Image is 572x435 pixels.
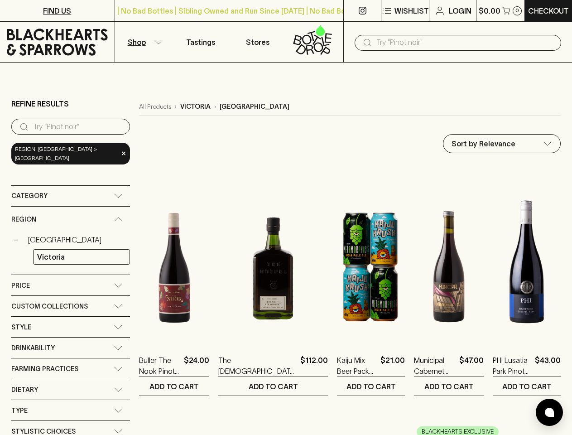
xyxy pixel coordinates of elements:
[493,377,561,396] button: ADD TO CART
[337,377,405,396] button: ADD TO CART
[545,408,554,417] img: bubble-icon
[346,381,396,392] p: ADD TO CART
[11,214,36,225] span: Region
[24,232,130,247] a: [GEOGRAPHIC_DATA]
[424,381,474,392] p: ADD TO CART
[139,102,171,111] a: All Products
[535,355,561,377] p: $43.00
[11,338,130,358] div: Drinkability
[218,355,297,377] a: The [DEMOGRAPHIC_DATA] Straight Rye Whiskey
[11,358,130,379] div: Farming Practices
[11,207,130,232] div: Region
[459,355,484,377] p: $47.00
[414,355,456,377] a: Municipal Cabernet Franc 2021
[11,98,69,109] p: Refine Results
[139,377,209,396] button: ADD TO CART
[139,183,209,341] img: Buller The Nook Pinot Noir 2021
[33,120,123,134] input: Try “Pinot noir”
[300,355,328,377] p: $112.00
[11,405,28,416] span: Type
[502,381,552,392] p: ADD TO CART
[449,5,471,16] p: Login
[184,355,209,377] p: $24.00
[493,355,531,377] a: PHI Lusatia Park Pinot Noir 2023
[175,102,177,111] p: ›
[220,102,289,111] p: [GEOGRAPHIC_DATA]
[414,183,484,341] img: Municipal Cabernet Franc 2021
[172,22,229,62] a: Tastings
[11,384,38,396] span: Dietary
[115,22,172,62] button: Shop
[149,381,199,392] p: ADD TO CART
[11,363,78,375] span: Farming Practices
[394,5,429,16] p: Wishlist
[493,183,561,341] img: PHI Lusatia Park Pinot Noir 2023
[186,37,215,48] p: Tastings
[337,355,377,377] a: Kaiju Mix Beer Pack 4pk
[11,275,130,295] div: Price
[11,400,130,420] div: Type
[11,280,30,291] span: Price
[452,138,515,149] p: Sort by Relevance
[337,183,405,341] img: Kaiju Mix Beer Pack 4pk
[11,379,130,400] div: Dietary
[33,249,130,265] a: Victoria
[11,343,55,354] span: Drinkability
[218,183,328,341] img: The Gospel Straight Rye Whiskey
[43,5,71,16] p: FIND US
[11,296,130,316] div: Custom Collections
[11,322,31,333] span: Style
[128,37,146,48] p: Shop
[414,377,484,396] button: ADD TO CART
[376,35,554,50] input: Try "Pinot noir"
[11,235,20,244] button: −
[229,22,286,62] a: Stores
[11,190,48,202] span: Category
[380,355,405,377] p: $21.00
[528,5,569,16] p: Checkout
[218,377,328,396] button: ADD TO CART
[214,102,216,111] p: ›
[180,102,211,111] p: victoria
[15,145,118,163] span: region: [GEOGRAPHIC_DATA] > [GEOGRAPHIC_DATA]
[11,317,130,337] div: Style
[249,381,298,392] p: ADD TO CART
[139,355,180,377] a: Buller The Nook Pinot Noir 2021
[479,5,500,16] p: $0.00
[515,8,519,13] p: 0
[443,135,560,153] div: Sort by Relevance
[11,186,130,206] div: Category
[121,149,126,158] span: ×
[246,37,269,48] p: Stores
[11,301,88,312] span: Custom Collections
